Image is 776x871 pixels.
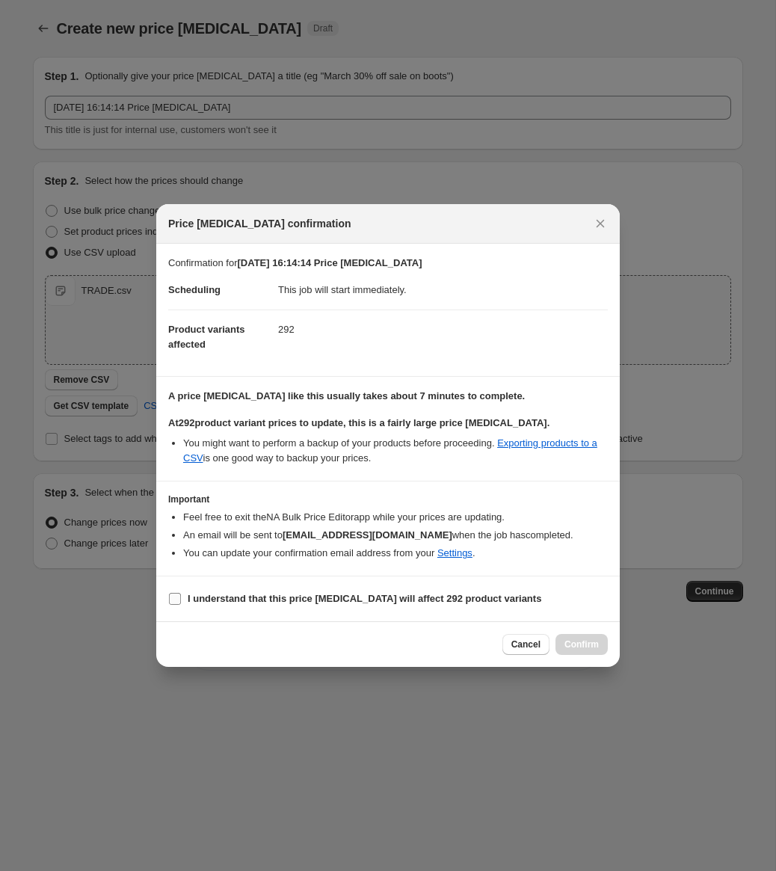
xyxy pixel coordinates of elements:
[283,529,452,541] b: [EMAIL_ADDRESS][DOMAIN_NAME]
[183,546,608,561] li: You can update your confirmation email address from your .
[168,493,608,505] h3: Important
[278,310,608,349] dd: 292
[237,257,422,268] b: [DATE] 16:14:14 Price [MEDICAL_DATA]
[183,510,608,525] li: Feel free to exit the NA Bulk Price Editor app while your prices are updating.
[168,390,525,401] b: A price [MEDICAL_DATA] like this usually takes about 7 minutes to complete.
[168,256,608,271] p: Confirmation for
[168,324,245,350] span: Product variants affected
[183,528,608,543] li: An email will be sent to when the job has completed .
[168,216,351,231] span: Price [MEDICAL_DATA] confirmation
[502,634,549,655] button: Cancel
[278,271,608,310] dd: This job will start immediately.
[437,547,472,558] a: Settings
[511,638,541,650] span: Cancel
[188,593,541,604] b: I understand that this price [MEDICAL_DATA] will affect 292 product variants
[168,417,549,428] b: At 292 product variant prices to update, this is a fairly large price [MEDICAL_DATA].
[168,284,221,295] span: Scheduling
[183,437,597,464] a: Exporting products to a CSV
[590,213,611,234] button: Close
[183,436,608,466] li: You might want to perform a backup of your products before proceeding. is one good way to backup ...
